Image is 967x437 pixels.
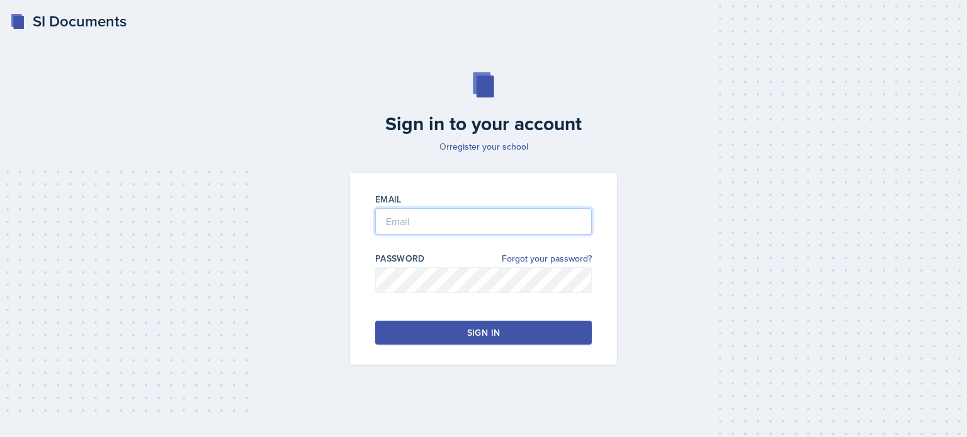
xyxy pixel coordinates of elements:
[10,10,127,33] a: SI Documents
[375,252,425,265] label: Password
[375,321,592,345] button: Sign in
[467,326,500,339] div: Sign in
[502,252,592,265] a: Forgot your password?
[342,113,625,135] h2: Sign in to your account
[450,140,528,153] a: register your school
[375,193,402,206] label: Email
[342,140,625,153] p: Or
[375,208,592,235] input: Email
